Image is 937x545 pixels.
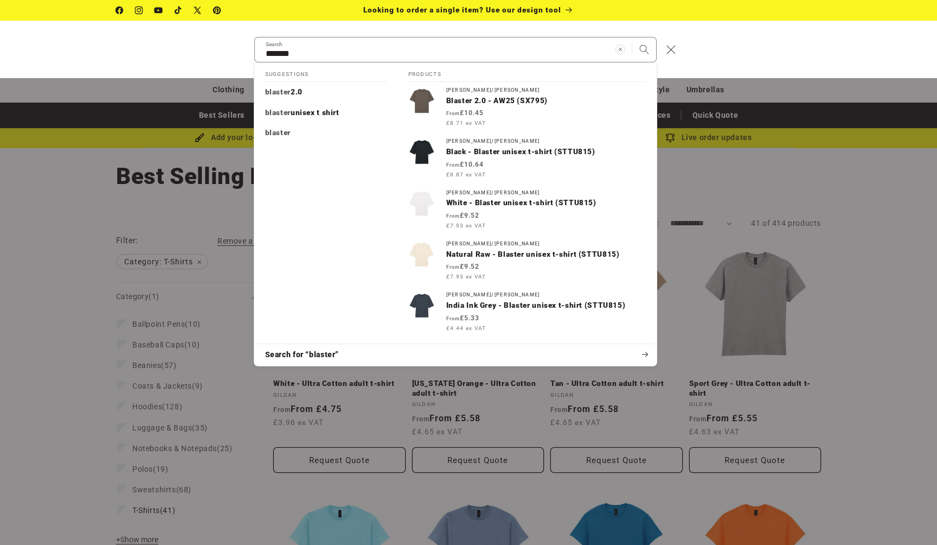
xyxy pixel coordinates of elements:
[632,37,656,61] button: Search
[446,96,646,106] p: Blaster 2.0 - AW25 (SX795)
[659,37,683,61] button: Close
[446,170,486,179] span: £8.87 ex VAT
[446,212,479,219] strong: £9.52
[446,264,460,270] span: From
[751,428,937,545] iframe: Chat Widget
[291,87,303,96] span: 2.0
[446,221,486,230] span: £7.93 ex VAT
[446,87,646,93] div: [PERSON_NAME]/[PERSON_NAME]
[446,263,479,270] strong: £9.52
[254,82,397,103] a: blaster 2.0
[397,133,657,184] a: [PERSON_NAME]/[PERSON_NAME]Black - Blaster unisex t-shirt (STTU815) From£10.64 £8.87 ex VAT
[446,198,646,208] p: White - Blaster unisex t-shirt (STTU815)
[408,292,435,319] img: Blaster unisex t-shirt (STTU815)
[446,161,484,168] strong: £10.64
[446,213,460,219] span: From
[446,119,486,127] span: £8.71 ex VAT
[446,250,646,259] p: Natural Raw - Blaster unisex t-shirt (STTU815)
[446,147,646,157] p: Black - Blaster unisex t-shirt (STTU815)
[265,350,339,360] span: Search for “blaster”
[446,314,479,322] strong: £5.33
[265,87,303,97] p: blaster 2.0
[446,109,484,117] strong: £10.45
[408,87,435,115] img: Blaster 2.0 - AW25 (SX795)
[446,324,486,332] span: £4.44 ex VAT
[446,162,460,168] span: From
[254,123,397,143] a: blaster
[265,108,339,118] p: blaster unisex t shirt
[397,287,657,338] a: [PERSON_NAME]/[PERSON_NAME]India Ink Grey - Blaster unisex t-shirt (STTU815) From£5.33 £4.44 ex VAT
[265,87,291,96] mark: blaster
[265,108,291,117] mark: blaster
[363,5,561,14] span: Looking to order a single item? Use our design tool
[446,190,646,196] div: [PERSON_NAME]/[PERSON_NAME]
[408,241,435,268] img: Blaster unisex t-shirt (STTU815)
[265,128,291,138] p: blaster
[608,37,632,61] button: Clear search term
[397,185,657,236] a: [PERSON_NAME]/[PERSON_NAME]White - Blaster unisex t-shirt (STTU815) From£9.52 £7.93 ex VAT
[408,190,435,217] img: Blaster unisex t-shirt (STTU815)
[265,63,387,83] h2: Suggestions
[446,272,486,281] span: £7.93 ex VAT
[446,111,460,116] span: From
[446,138,646,144] div: [PERSON_NAME]/[PERSON_NAME]
[446,241,646,247] div: [PERSON_NAME]/[PERSON_NAME]
[291,108,339,117] span: unisex t shirt
[397,236,657,287] a: [PERSON_NAME]/[PERSON_NAME]Natural Raw - Blaster unisex t-shirt (STTU815) From£9.52 £7.93 ex VAT
[446,292,646,298] div: [PERSON_NAME]/[PERSON_NAME]
[446,316,460,321] span: From
[397,82,657,133] a: [PERSON_NAME]/[PERSON_NAME]Blaster 2.0 - AW25 (SX795) From£10.45 £8.71 ex VAT
[446,301,646,310] p: India Ink Grey - Blaster unisex t-shirt (STTU815)
[408,63,646,83] h2: Products
[265,128,291,137] mark: blaster
[254,103,397,123] a: blaster unisex t shirt
[408,138,435,166] img: Blaster unisex t-shirt (STTU815)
